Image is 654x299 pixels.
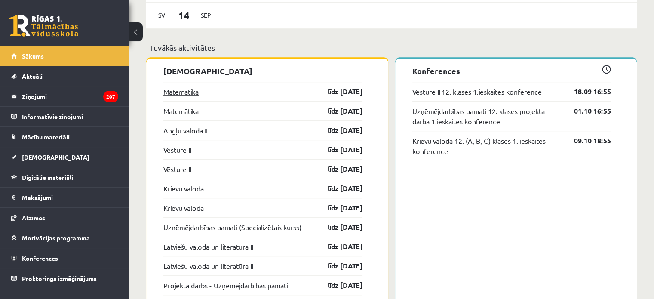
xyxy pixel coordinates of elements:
span: Motivācijas programma [22,234,90,242]
a: līdz [DATE] [313,203,362,213]
a: 18.09 16:55 [561,86,611,97]
a: Sākums [11,46,118,66]
a: Digitālie materiāli [11,167,118,187]
span: Sep [197,9,215,22]
p: Konferences [412,65,611,77]
a: Projekta darbs - Uzņēmējdarbības pamati [163,280,288,290]
a: līdz [DATE] [313,164,362,174]
a: līdz [DATE] [313,145,362,155]
a: Matemātika [163,106,199,116]
span: Konferences [22,254,58,262]
a: līdz [DATE] [313,183,362,194]
a: Informatīvie ziņojumi [11,107,118,126]
p: [DEMOGRAPHIC_DATA] [163,65,362,77]
span: 14 [171,8,197,22]
span: Atzīmes [22,214,45,222]
a: Aktuāli [11,66,118,86]
a: līdz [DATE] [313,222,362,232]
a: Vēsture II 12. klases 1.ieskaites konference [412,86,542,97]
a: Maksājumi [11,188,118,207]
a: līdz [DATE] [313,125,362,136]
span: Digitālie materiāli [22,173,73,181]
a: [DEMOGRAPHIC_DATA] [11,147,118,167]
legend: Maksājumi [22,188,118,207]
a: Matemātika [163,86,199,97]
a: 01.10 16:55 [561,106,611,116]
span: Sākums [22,52,44,60]
a: līdz [DATE] [313,280,362,290]
a: Krievu valoda [163,203,204,213]
a: Latviešu valoda un literatūra II [163,241,253,252]
a: Krievu valoda [163,183,204,194]
a: Angļu valoda II [163,125,207,136]
a: Mācību materiāli [11,127,118,147]
i: 207 [103,91,118,102]
a: Vēsture II [163,164,191,174]
a: līdz [DATE] [313,261,362,271]
span: [DEMOGRAPHIC_DATA] [22,153,89,161]
a: Motivācijas programma [11,228,118,248]
a: Konferences [11,248,118,268]
legend: Ziņojumi [22,86,118,106]
a: Krievu valoda 12. (A, B, C) klases 1. ieskaites konference [412,136,562,156]
span: Mācību materiāli [22,133,70,141]
a: līdz [DATE] [313,86,362,97]
a: Ziņojumi207 [11,86,118,106]
span: Aktuāli [22,72,43,80]
a: Atzīmes [11,208,118,228]
legend: Informatīvie ziņojumi [22,107,118,126]
a: Latviešu valoda un literatūra II [163,261,253,271]
span: Sv [153,9,171,22]
a: Rīgas 1. Tālmācības vidusskola [9,15,78,37]
a: līdz [DATE] [313,241,362,252]
a: Vēsture II [163,145,191,155]
p: Tuvākās aktivitātes [150,42,633,53]
a: Uzņēmējdarbības pamati 12. klases projekta darba 1.ieskaites konference [412,106,562,126]
a: 09.10 18:55 [561,136,611,146]
a: Proktoringa izmēģinājums [11,268,118,288]
a: līdz [DATE] [313,106,362,116]
span: Proktoringa izmēģinājums [22,274,97,282]
a: Uzņēmējdarbības pamati (Specializētais kurss) [163,222,301,232]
